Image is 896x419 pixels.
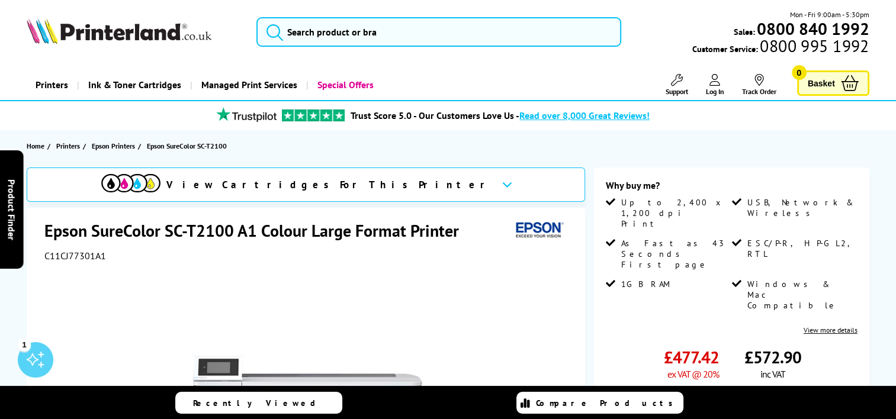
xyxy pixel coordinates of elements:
span: View Cartridges For This Printer [166,178,492,191]
a: Home [27,140,47,152]
img: Epson [511,220,566,241]
span: Product Finder [6,179,18,240]
span: Epson SureColor SC-T2100 [147,141,227,150]
div: Why buy me? [606,179,857,197]
span: £572.90 [744,346,801,368]
span: ex VAT @ 20% [667,368,719,380]
span: Sales: [734,26,755,37]
span: USB, Network & Wireless [747,197,855,218]
span: Printers [56,140,80,152]
img: trustpilot rating [211,107,282,122]
span: £477.42 [664,346,719,368]
div: 1 [18,338,31,351]
span: Basket [808,75,835,91]
span: Log In [706,87,724,96]
span: Mon - Fri 9:00am - 5:30pm [790,9,869,20]
a: Support [666,74,688,96]
a: Printers [27,70,77,100]
span: C11CJ77301A1 [44,250,106,262]
span: Windows & Mac Compatible [747,279,855,311]
a: View more details [804,325,858,334]
span: Recently Viewed [193,398,327,408]
a: Track Order [742,74,776,96]
span: Customer Service: [692,40,869,54]
a: Recently Viewed [175,392,342,414]
span: Support [666,87,688,96]
a: Trust Score 5.0 - Our Customers Love Us -Read over 8,000 Great Reviews! [351,109,650,121]
span: As Fast as 43 Seconds First page [621,238,729,270]
span: Epson Printers [92,140,135,152]
span: Up to 2,400 x 1,200 dpi Print [621,197,729,229]
a: 0800 840 1992 [755,23,869,34]
input: Search product or bra [256,17,621,47]
a: Log In [706,74,724,96]
span: 0 [792,65,807,80]
span: Compare Products [536,398,679,408]
img: cmyk-icon.svg [101,174,160,192]
a: Epson Printers [92,140,138,152]
h1: Epson SureColor SC-T2100 A1 Colour Large Format Printer [44,220,471,241]
b: 0800 840 1992 [757,18,869,40]
span: Home [27,140,44,152]
a: Managed Print Services [190,70,306,100]
span: Ink & Toner Cartridges [88,70,181,100]
img: Printerland Logo [27,18,211,44]
a: Basket 0 [797,70,869,96]
span: 0800 995 1992 [758,40,869,51]
img: trustpilot rating [282,109,345,121]
a: Compare Products [516,392,683,414]
a: Ink & Toner Cartridges [77,70,190,100]
span: 1GB RAM [621,279,671,289]
span: inc VAT [760,368,785,380]
a: Special Offers [306,70,383,100]
span: Read over 8,000 Great Reviews! [519,109,650,121]
a: Printerland Logo [27,18,242,46]
span: ESC/P-R, HP-GL2, RTL [747,238,855,259]
a: Printers [56,140,83,152]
